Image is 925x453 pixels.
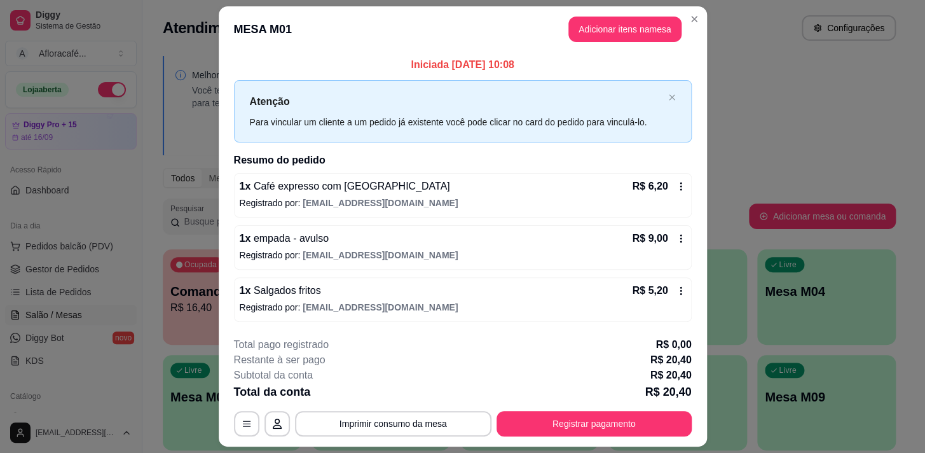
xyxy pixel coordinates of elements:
[240,301,686,314] p: Registrado por:
[303,250,458,260] span: [EMAIL_ADDRESS][DOMAIN_NAME]
[645,383,691,401] p: R$ 20,40
[240,179,450,194] p: 1 x
[250,233,329,244] span: empada - avulso
[295,411,491,436] button: Imprimir consumo da mesa
[250,115,663,129] div: Para vincular um cliente a um pedido já existente você pode clicar no card do pedido para vinculá...
[234,153,692,168] h2: Resumo do pedido
[234,57,692,73] p: Iniciada [DATE] 10:08
[668,94,676,102] button: close
[303,198,458,208] span: [EMAIL_ADDRESS][DOMAIN_NAME]
[250,181,449,192] span: Café expresso com [GEOGRAPHIC_DATA]
[234,383,311,401] p: Total da conta
[250,94,663,109] p: Atenção
[303,302,458,312] span: [EMAIL_ADDRESS][DOMAIN_NAME]
[240,249,686,261] p: Registrado por:
[240,197,686,209] p: Registrado por:
[234,368,313,383] p: Subtotal da conta
[655,337,691,352] p: R$ 0,00
[234,337,329,352] p: Total pago registrado
[240,283,321,298] p: 1 x
[632,179,668,194] p: R$ 6,20
[632,283,668,298] p: R$ 5,20
[219,6,707,52] header: MESA M01
[632,231,668,246] p: R$ 9,00
[250,285,320,296] span: Salgados fritos
[668,94,676,101] span: close
[650,352,692,368] p: R$ 20,40
[240,231,329,246] p: 1 x
[234,352,325,368] p: Restante à ser pago
[650,368,692,383] p: R$ 20,40
[568,17,682,42] button: Adicionar itens namesa
[684,9,704,29] button: Close
[497,411,692,436] button: Registrar pagamento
